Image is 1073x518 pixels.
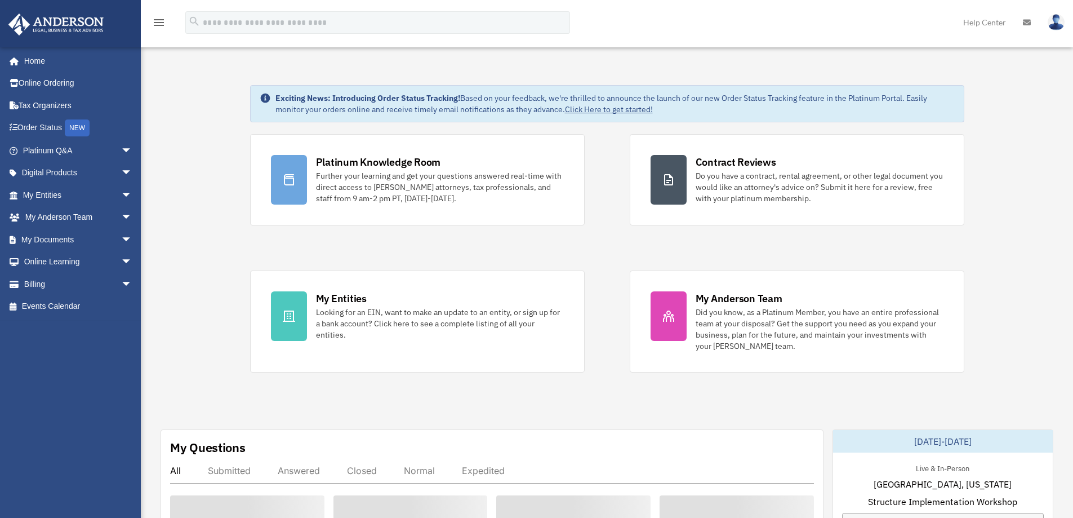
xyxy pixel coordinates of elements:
div: Live & In-Person [907,462,978,473]
a: My Entitiesarrow_drop_down [8,184,149,206]
a: Online Learningarrow_drop_down [8,251,149,273]
div: Expedited [462,465,505,476]
a: Home [8,50,144,72]
a: Order StatusNEW [8,117,149,140]
div: All [170,465,181,476]
img: User Pic [1048,14,1065,30]
i: search [188,15,201,28]
div: Looking for an EIN, want to make an update to an entity, or sign up for a bank account? Click her... [316,307,564,340]
span: arrow_drop_down [121,162,144,185]
div: My Anderson Team [696,291,782,306]
i: menu [152,16,166,29]
div: Closed [347,465,377,476]
div: Further your learning and get your questions answered real-time with direct access to [PERSON_NAM... [316,170,564,204]
div: NEW [65,119,90,136]
div: My Entities [316,291,367,306]
div: My Questions [170,439,246,456]
div: Submitted [208,465,251,476]
a: Platinum Knowledge Room Further your learning and get your questions answered real-time with dire... [250,134,585,225]
span: arrow_drop_down [121,206,144,229]
a: My Anderson Team Did you know, as a Platinum Member, you have an entire professional team at your... [630,271,964,373]
span: arrow_drop_down [121,273,144,296]
a: Click Here to get started! [565,104,653,114]
a: My Documentsarrow_drop_down [8,228,149,251]
div: Did you know, as a Platinum Member, you have an entire professional team at your disposal? Get th... [696,307,943,352]
a: menu [152,20,166,29]
div: Answered [278,465,320,476]
a: My Entities Looking for an EIN, want to make an update to an entity, or sign up for a bank accoun... [250,271,585,373]
span: Structure Implementation Workshop [868,495,1017,508]
a: Events Calendar [8,295,149,318]
a: Online Ordering [8,72,149,95]
img: Anderson Advisors Platinum Portal [5,14,107,36]
a: My Anderson Teamarrow_drop_down [8,206,149,229]
a: Tax Organizers [8,94,149,117]
a: Platinum Q&Aarrow_drop_down [8,139,149,162]
a: Digital Productsarrow_drop_down [8,162,149,184]
strong: Exciting News: Introducing Order Status Tracking! [275,93,460,103]
div: [DATE]-[DATE] [833,430,1053,453]
div: Based on your feedback, we're thrilled to announce the launch of our new Order Status Tracking fe... [275,92,955,115]
span: arrow_drop_down [121,184,144,207]
div: Platinum Knowledge Room [316,155,441,169]
div: Normal [404,465,435,476]
a: Contract Reviews Do you have a contract, rental agreement, or other legal document you would like... [630,134,964,225]
div: Do you have a contract, rental agreement, or other legal document you would like an attorney's ad... [696,170,943,204]
div: Contract Reviews [696,155,776,169]
span: arrow_drop_down [121,251,144,274]
span: arrow_drop_down [121,139,144,162]
a: Billingarrow_drop_down [8,273,149,295]
span: arrow_drop_down [121,228,144,251]
span: [GEOGRAPHIC_DATA], [US_STATE] [874,477,1012,491]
